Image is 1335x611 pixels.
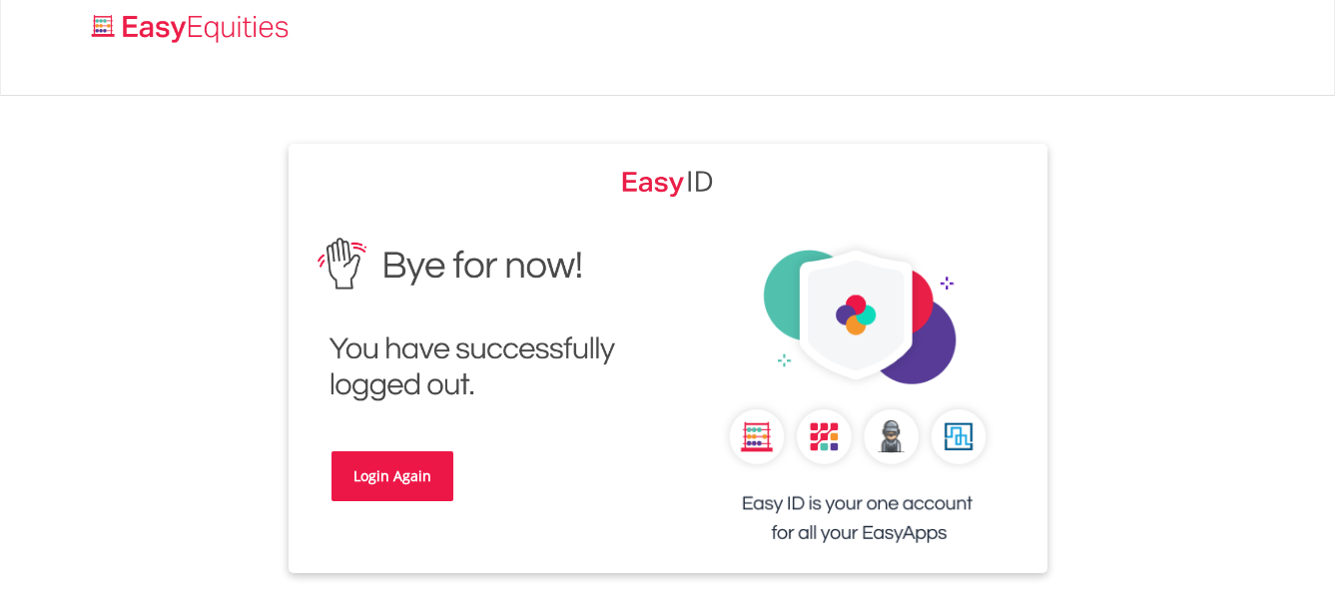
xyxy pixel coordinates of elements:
img: EasyEquities [683,224,1032,573]
img: EasyEquities [622,164,714,198]
a: Login Again [332,451,453,501]
img: EasyEquities [304,224,653,416]
a: Home page [84,5,297,45]
img: EasyEquities_Logo.png [88,12,297,45]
